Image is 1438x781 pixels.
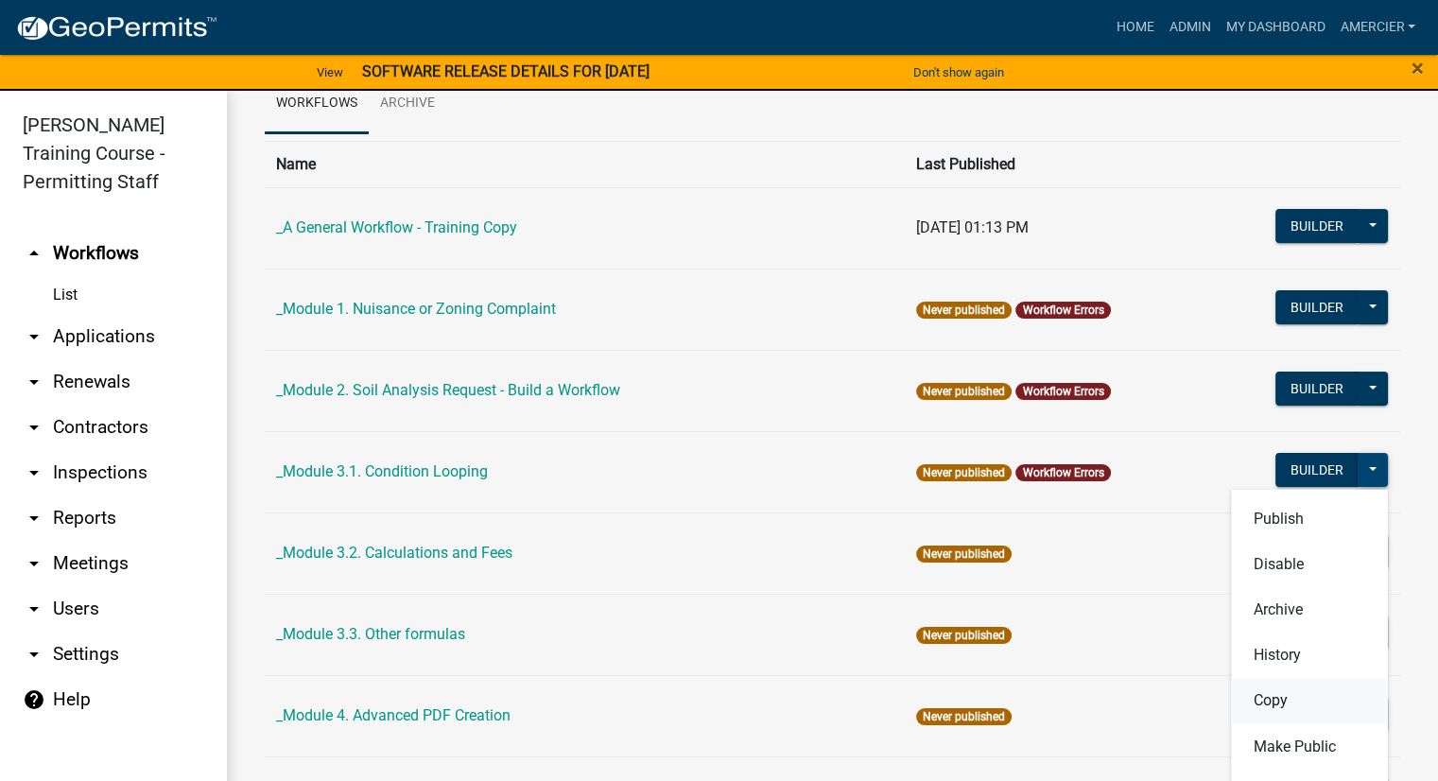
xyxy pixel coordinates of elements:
[276,544,512,562] a: _Module 3.2. Calculations and Fees
[916,218,1029,236] span: [DATE] 01:13 PM
[1231,496,1388,542] button: Publish
[23,507,45,529] i: arrow_drop_down
[1231,723,1388,769] button: Make Public
[1218,9,1332,45] a: My Dashboard
[1231,633,1388,678] button: History
[1332,9,1423,45] a: amercier
[309,57,351,88] a: View
[23,461,45,484] i: arrow_drop_down
[276,300,556,318] a: _Module 1. Nuisance or Zoning Complaint
[23,371,45,393] i: arrow_drop_down
[276,218,517,236] a: _A General Workflow - Training Copy
[916,383,1012,400] span: Never published
[906,57,1012,88] button: Don't show again
[916,708,1012,725] span: Never published
[23,598,45,620] i: arrow_drop_down
[1161,9,1218,45] a: Admin
[905,141,1221,187] th: Last Published
[1231,542,1388,587] button: Disable
[916,464,1012,481] span: Never published
[23,688,45,711] i: help
[1023,304,1104,317] a: Workflow Errors
[23,242,45,265] i: arrow_drop_up
[1023,385,1104,398] a: Workflow Errors
[276,706,511,724] a: _Module 4. Advanced PDF Creation
[1275,290,1359,324] button: Builder
[23,416,45,439] i: arrow_drop_down
[276,625,465,643] a: _Module 3.3. Other formulas
[23,643,45,666] i: arrow_drop_down
[1275,372,1359,406] button: Builder
[1412,55,1424,81] span: ×
[265,74,369,134] a: Workflows
[1108,9,1161,45] a: Home
[1231,587,1388,633] button: Archive
[369,74,446,134] a: Archive
[1412,57,1424,79] button: Close
[1275,209,1359,243] button: Builder
[23,325,45,348] i: arrow_drop_down
[276,462,488,480] a: _Module 3.1. Condition Looping
[1275,453,1359,487] button: Builder
[1231,678,1388,723] button: Copy
[362,62,650,80] strong: SOFTWARE RELEASE DETAILS FOR [DATE]
[916,546,1012,563] span: Never published
[23,552,45,575] i: arrow_drop_down
[276,381,620,399] a: _Module 2. Soil Analysis Request - Build a Workflow
[1023,466,1104,479] a: Workflow Errors
[265,141,905,187] th: Name
[916,627,1012,644] span: Never published
[916,302,1012,319] span: Never published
